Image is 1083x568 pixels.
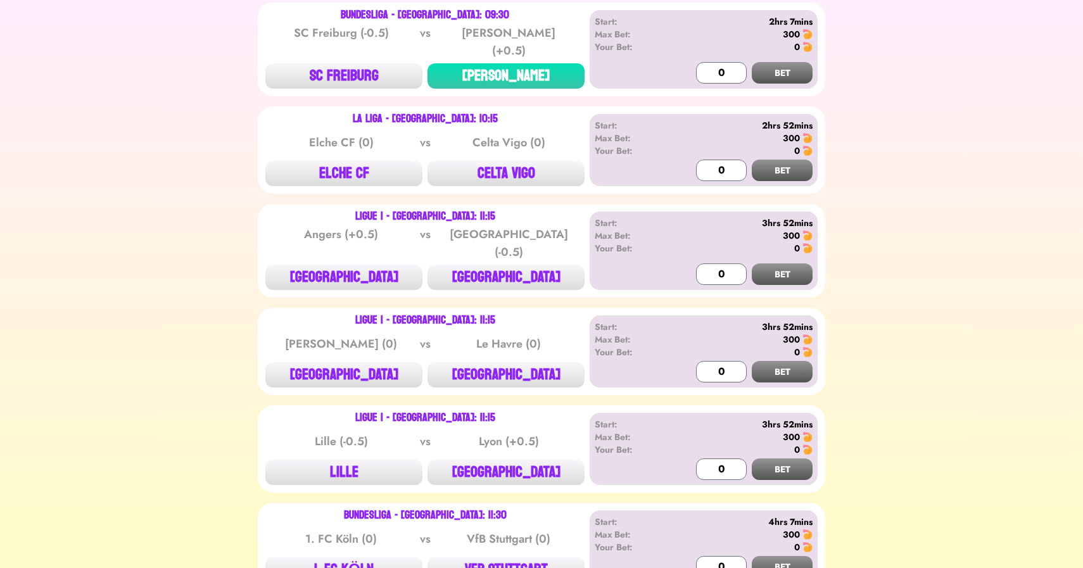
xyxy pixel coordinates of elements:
div: Start: [595,320,668,333]
div: Your Bet: [595,41,668,53]
button: BET [752,62,813,84]
button: BET [752,361,813,382]
div: SC Freiburg (-0.5) [277,24,405,60]
div: Ligue 1 - [GEOGRAPHIC_DATA]: 11:15 [355,315,495,325]
div: 1. FC Köln (0) [277,530,405,548]
div: 3hrs 52mins [668,320,813,333]
div: Max Bet: [595,132,668,144]
div: Your Bet: [595,541,668,553]
div: Start: [595,515,668,528]
button: BET [752,458,813,480]
div: 2hrs 52mins [668,119,813,132]
div: VfB Stuttgart (0) [445,530,573,548]
button: [GEOGRAPHIC_DATA] [265,265,422,290]
button: ELCHE CF [265,161,422,186]
img: 🍤 [802,445,813,455]
button: CELTA VIGO [427,161,585,186]
div: 0 [794,541,800,553]
img: 🍤 [802,42,813,52]
div: vs [417,24,433,60]
div: Celta Vigo (0) [445,134,573,151]
img: 🍤 [802,243,813,253]
div: Ligue 1 - [GEOGRAPHIC_DATA]: 11:15 [355,211,495,222]
div: Your Bet: [595,443,668,456]
div: 3hrs 52mins [668,418,813,431]
div: La Liga - [GEOGRAPHIC_DATA]: 10:15 [353,114,498,124]
button: SC FREIBURG [265,63,422,89]
div: 300 [783,132,800,144]
div: Your Bet: [595,144,668,157]
div: [GEOGRAPHIC_DATA] (-0.5) [445,225,573,261]
img: 🍤 [802,146,813,156]
img: 🍤 [802,542,813,552]
div: 2hrs 7mins [668,15,813,28]
div: vs [417,530,433,548]
button: [GEOGRAPHIC_DATA] [265,362,422,388]
img: 🍤 [802,432,813,442]
div: [PERSON_NAME] (0) [277,335,405,353]
img: 🍤 [802,529,813,540]
div: 300 [783,333,800,346]
div: Start: [595,418,668,431]
button: [GEOGRAPHIC_DATA] [427,362,585,388]
div: Max Bet: [595,28,668,41]
div: Max Bet: [595,431,668,443]
div: [PERSON_NAME] (+0.5) [445,24,573,60]
button: [GEOGRAPHIC_DATA] [427,265,585,290]
div: 0 [794,346,800,358]
button: [PERSON_NAME] [427,63,585,89]
div: Angers (+0.5) [277,225,405,261]
img: 🍤 [802,347,813,357]
div: vs [417,134,433,151]
div: vs [417,432,433,450]
div: Start: [595,15,668,28]
div: vs [417,225,433,261]
div: Start: [595,119,668,132]
div: vs [417,335,433,353]
button: [GEOGRAPHIC_DATA] [427,460,585,485]
div: 300 [783,28,800,41]
button: BET [752,263,813,285]
img: 🍤 [802,29,813,39]
div: Lille (-0.5) [277,432,405,450]
div: Ligue 1 - [GEOGRAPHIC_DATA]: 11:15 [355,413,495,423]
div: 300 [783,229,800,242]
div: 4hrs 7mins [668,515,813,528]
button: BET [752,160,813,181]
img: 🍤 [802,334,813,344]
button: LILLE [265,460,422,485]
div: 300 [783,431,800,443]
div: 300 [783,528,800,541]
div: 3hrs 52mins [668,217,813,229]
div: 0 [794,41,800,53]
img: 🍤 [802,133,813,143]
div: Le Havre (0) [445,335,573,353]
div: Lyon (+0.5) [445,432,573,450]
div: Your Bet: [595,242,668,255]
div: Start: [595,217,668,229]
div: Bundesliga - [GEOGRAPHIC_DATA]: 11:30 [344,510,507,521]
div: Max Bet: [595,333,668,346]
div: 0 [794,242,800,255]
div: Max Bet: [595,229,668,242]
div: Bundesliga - [GEOGRAPHIC_DATA]: 09:30 [341,10,509,20]
div: Elche CF (0) [277,134,405,151]
img: 🍤 [802,230,813,241]
div: 0 [794,144,800,157]
div: 0 [794,443,800,456]
div: Max Bet: [595,528,668,541]
div: Your Bet: [595,346,668,358]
